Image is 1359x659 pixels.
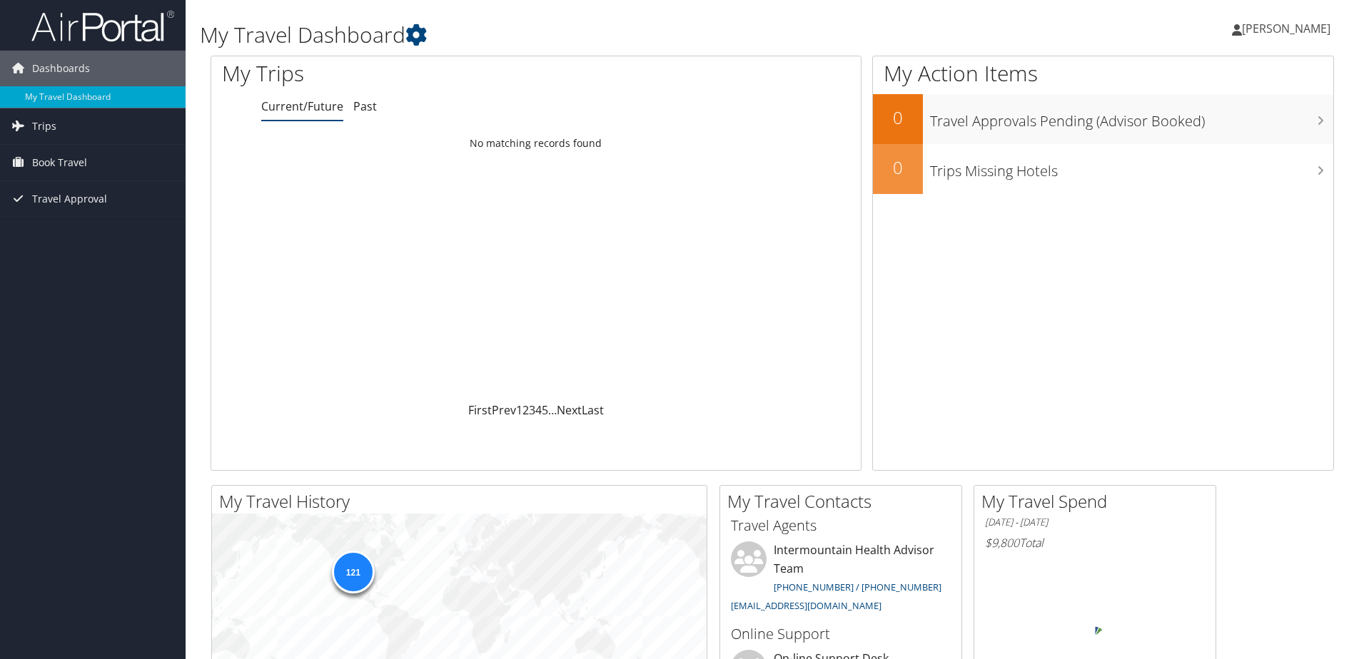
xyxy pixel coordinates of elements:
a: 4 [535,402,542,418]
h3: Trips Missing Hotels [930,154,1333,181]
h3: Travel Agents [731,516,951,536]
span: … [548,402,557,418]
h2: 0 [873,106,923,130]
span: $9,800 [985,535,1019,551]
h2: My Travel Spend [981,489,1216,514]
a: 5 [542,402,548,418]
a: [PERSON_NAME] [1232,7,1345,50]
span: Trips [32,108,56,144]
a: Prev [492,402,516,418]
a: [EMAIL_ADDRESS][DOMAIN_NAME] [731,599,881,612]
h2: My Travel Contacts [727,489,961,514]
a: 3 [529,402,535,418]
span: Travel Approval [32,181,107,217]
li: Intermountain Health Advisor Team [724,541,958,618]
h1: My Action Items [873,58,1333,88]
a: Current/Future [261,98,343,114]
h1: My Travel Dashboard [200,20,963,50]
img: airportal-logo.png [31,9,174,43]
a: 0Travel Approvals Pending (Advisor Booked) [873,94,1333,144]
h2: My Travel History [219,489,707,514]
h3: Travel Approvals Pending (Advisor Booked) [930,104,1333,131]
span: [PERSON_NAME] [1242,21,1330,36]
span: Book Travel [32,145,87,180]
a: Past [353,98,377,114]
h3: Online Support [731,624,951,644]
span: Dashboards [32,51,90,86]
a: 0Trips Missing Hotels [873,144,1333,194]
a: Next [557,402,582,418]
div: 121 [331,551,374,593]
a: Last [582,402,604,418]
a: 2 [522,402,529,418]
td: No matching records found [211,131,861,156]
a: [PHONE_NUMBER] / [PHONE_NUMBER] [774,581,941,593]
h6: Total [985,535,1205,551]
h6: [DATE] - [DATE] [985,516,1205,529]
h1: My Trips [222,58,580,88]
a: First [468,402,492,418]
h2: 0 [873,155,923,180]
a: 1 [516,402,522,418]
